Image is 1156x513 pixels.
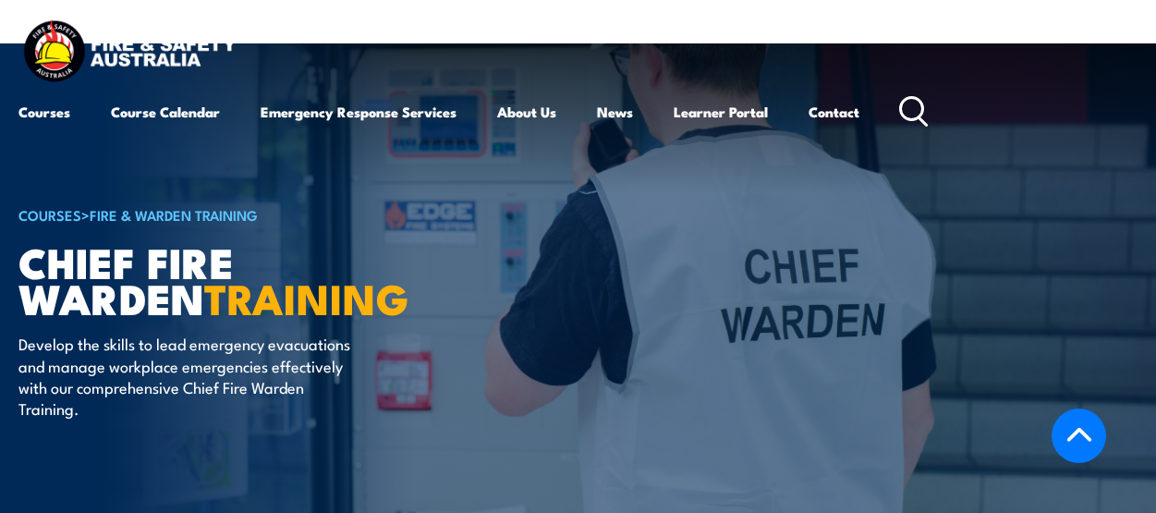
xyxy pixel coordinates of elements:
a: About Us [497,90,556,134]
a: Emergency Response Services [261,90,456,134]
a: COURSES [18,204,81,225]
strong: TRAINING [204,265,409,329]
a: Fire & Warden Training [90,204,258,225]
a: News [597,90,633,134]
a: Courses [18,90,70,134]
p: Develop the skills to lead emergency evacuations and manage workplace emergencies effectively wit... [18,333,356,420]
h1: Chief Fire Warden [18,243,475,315]
h6: > [18,203,475,226]
a: Contact [809,90,859,134]
a: Course Calendar [111,90,220,134]
a: Learner Portal [674,90,768,134]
